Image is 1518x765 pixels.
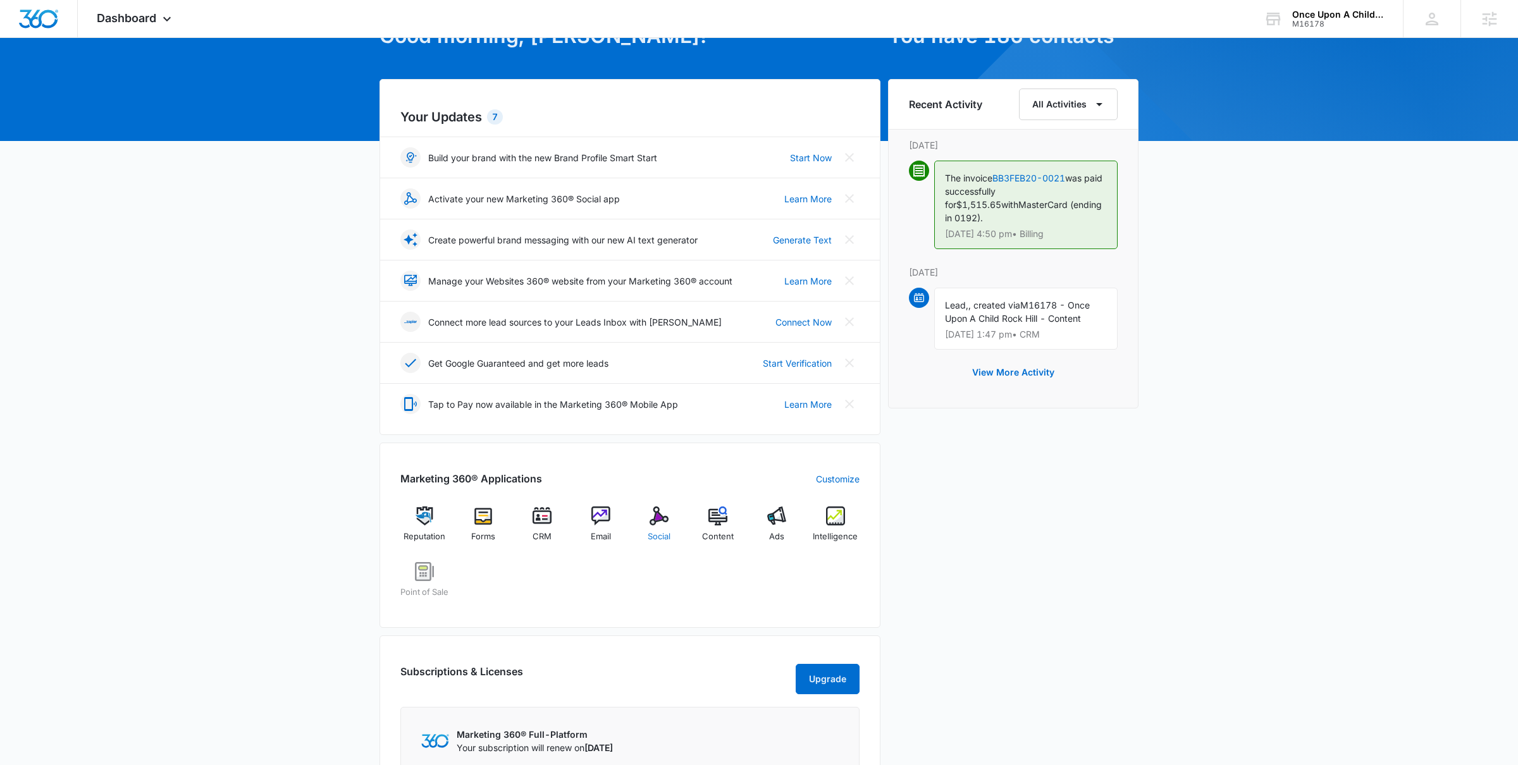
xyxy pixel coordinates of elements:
[421,734,449,747] img: Marketing 360 Logo
[945,229,1107,238] p: [DATE] 4:50 pm • Billing
[518,506,567,552] a: CRM
[816,472,860,486] a: Customize
[945,173,992,183] span: The invoice
[790,151,832,164] a: Start Now
[909,97,982,112] h6: Recent Activity
[457,728,613,741] p: Marketing 360® Full-Platform
[839,271,860,291] button: Close
[784,192,832,205] a: Learn More
[992,173,1065,183] a: BB3FEB20-0021
[400,664,523,689] h2: Subscriptions & Licenses
[459,506,508,552] a: Forms
[1001,199,1018,210] span: with
[428,315,722,329] p: Connect more lead sources to your Leads Inbox with [PERSON_NAME]
[428,192,620,205] p: Activate your new Marketing 360® Social app
[428,274,732,288] p: Manage your Websites 360® website from your Marketing 360® account
[956,199,1001,210] span: $1,515.65
[97,11,156,25] span: Dashboard
[784,398,832,411] a: Learn More
[839,188,860,209] button: Close
[428,151,657,164] p: Build your brand with the new Brand Profile Smart Start
[404,530,445,543] span: Reputation
[471,530,495,543] span: Forms
[1292,20,1385,28] div: account id
[945,173,1102,210] span: was paid successfully for
[811,506,860,552] a: Intelligence
[909,138,1118,152] p: [DATE]
[1019,89,1118,120] button: All Activities
[702,530,734,543] span: Content
[694,506,743,552] a: Content
[839,147,860,168] button: Close
[960,357,1067,388] button: View More Activity
[839,312,860,332] button: Close
[839,229,860,250] button: Close
[400,471,542,486] h2: Marketing 360® Applications
[428,233,698,247] p: Create powerful brand messaging with our new AI text generator
[769,530,784,543] span: Ads
[428,357,608,370] p: Get Google Guaranteed and get more leads
[813,530,858,543] span: Intelligence
[648,530,670,543] span: Social
[763,357,832,370] a: Start Verification
[591,530,611,543] span: Email
[796,664,860,694] button: Upgrade
[533,530,552,543] span: CRM
[400,562,449,608] a: Point of Sale
[457,741,613,754] p: Your subscription will renew on
[400,107,860,126] h2: Your Updates
[784,274,832,288] a: Learn More
[576,506,625,552] a: Email
[400,506,449,552] a: Reputation
[945,300,968,310] span: Lead,
[400,586,448,599] span: Point of Sale
[428,398,678,411] p: Tap to Pay now available in the Marketing 360® Mobile App
[773,233,832,247] a: Generate Text
[775,315,832,329] a: Connect Now
[584,742,613,753] span: [DATE]
[635,506,684,552] a: Social
[487,109,503,125] div: 7
[909,266,1118,279] p: [DATE]
[945,199,1102,223] span: MasterCard (ending in 0192).
[1292,9,1385,20] div: account name
[968,300,1020,310] span: , created via
[839,353,860,373] button: Close
[753,506,801,552] a: Ads
[945,330,1107,339] p: [DATE] 1:47 pm • CRM
[839,394,860,414] button: Close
